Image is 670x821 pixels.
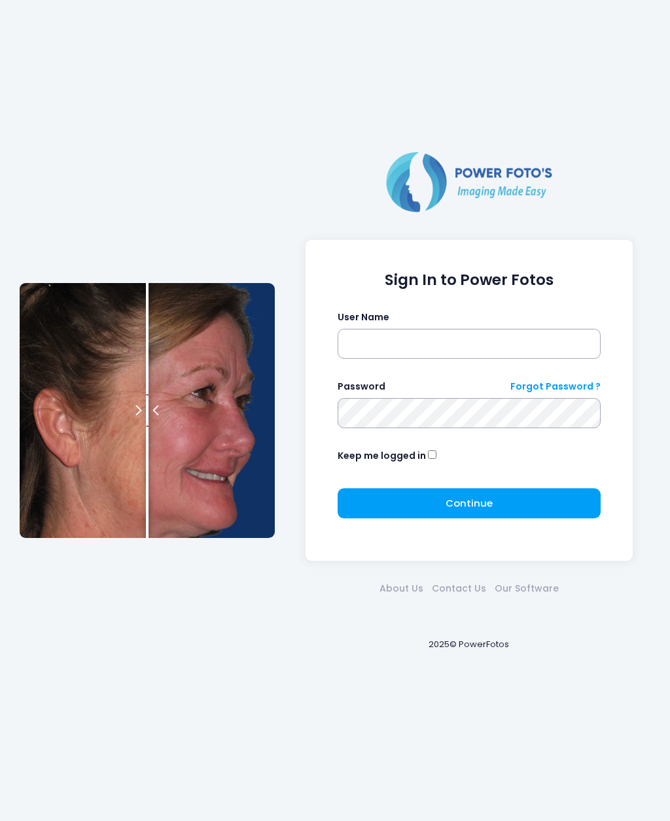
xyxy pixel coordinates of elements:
[510,380,601,394] a: Forgot Password ?
[338,449,426,463] label: Keep me logged in
[446,496,493,510] span: Continue
[375,582,427,595] a: About Us
[338,380,385,394] label: Password
[381,149,557,214] img: Logo
[490,582,563,595] a: Our Software
[288,617,650,673] div: 2025© PowerFotos
[427,582,490,595] a: Contact Us
[338,488,601,518] button: Continue
[338,271,601,290] h1: Sign In to Power Fotos
[338,310,389,324] label: User Name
